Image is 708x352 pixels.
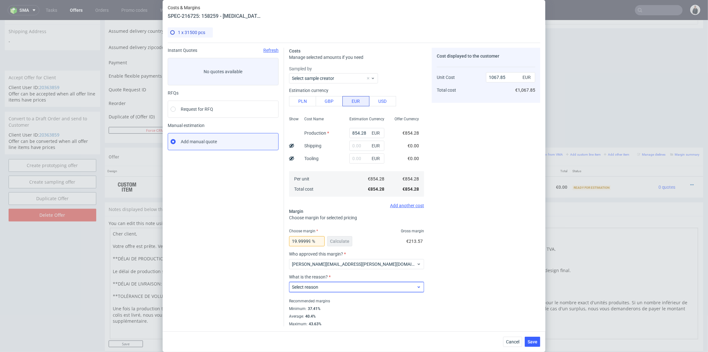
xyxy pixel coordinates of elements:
[304,130,329,136] label: Production
[446,146,475,156] th: Unit Price
[109,107,213,113] button: Force CRM resync
[475,146,503,156] th: Net Total
[168,58,279,85] label: No quotes available
[304,143,321,148] label: Shipping
[178,30,205,35] span: 1 x 31500 pcs
[289,116,299,122] span: Show
[289,55,363,60] span: Manage selected amounts if you need
[402,176,419,181] span: €854.28
[229,92,390,101] input: Only numbers
[109,64,223,79] td: Quote Request ID
[289,274,424,279] label: What is the reason?
[289,215,357,220] span: Choose margin for selected pricing
[263,48,279,53] span: Refresh
[181,106,213,112] span: Request for RFQ
[289,251,424,257] label: Who approved this margin?
[368,176,384,181] span: €854.28
[109,52,223,64] td: Enable flexible payments
[5,111,100,134] div: Offer can be converted when all offer line items have prices
[437,75,455,80] span: Unit Cost
[316,96,343,106] button: GBP
[406,239,423,244] span: €213.57
[168,123,279,128] span: Manual estimation
[181,138,217,145] span: Add manual quote
[528,340,537,344] span: Save
[289,48,300,53] span: Costs
[311,237,323,246] span: %
[503,337,522,347] button: Cancel
[349,116,384,122] span: Estimation Currency
[304,116,324,122] span: Cost Name
[304,156,319,161] label: Tooling
[109,21,223,37] td: Assumed delivery zipcode
[368,187,384,192] span: €854.28
[5,91,100,111] div: Convert to a Draft Order and send to Customer
[369,96,396,106] button: USD
[491,132,521,136] small: Add PIM line item
[5,4,100,18] div: Shipping Address
[289,66,424,72] label: Sampled by
[670,132,699,136] small: Margin summary
[289,305,424,313] div: Minimum :
[572,165,611,170] span: Ready for Estimation
[506,340,519,344] span: Cancel
[9,139,96,151] a: Create prototyping offer
[503,156,543,177] td: €0.00
[658,164,676,169] span: 0 quotes
[289,88,328,93] label: Estimation currency
[168,5,263,10] span: Costs & Margins
[111,159,143,175] img: ico-item-custom-a8f9c3db6a5631ce2f509e228e8b95abde266dc4376634de7b166047de09ff05.png
[203,146,406,156] th: Name
[307,321,321,327] div: 43.63%
[289,297,424,305] div: Recommended margins
[109,200,699,320] div: You can edit this note using
[349,153,384,164] input: 0.00
[521,73,534,82] span: EUR
[168,90,279,95] div: RFQs
[289,313,424,320] div: Average :
[110,208,403,319] textarea: Cher client, Votre offre est prête. Veuillez noter que les prix n'incluent pas la TVA. **DÉLAI DE...
[406,156,446,177] td: 1 x 31500
[406,146,446,156] th: Quant.
[349,141,384,151] input: 0.00
[525,337,540,347] button: Save
[289,229,318,233] label: Choose margin
[9,111,96,118] p: Client User ID:
[437,53,499,59] span: Cost displayed to the customer
[105,146,171,156] th: Design
[109,79,223,91] td: Reorder
[342,96,369,106] button: EUR
[289,209,303,214] span: Margin
[173,164,188,169] strong: 771106
[289,320,424,327] div: Maximum :
[304,314,316,319] div: 40.4%
[292,261,416,267] span: [PERSON_NAME][EMAIL_ADDRESS][PERSON_NAME][DOMAIN_NAME]
[9,18,96,24] span: -
[225,38,394,47] button: Single payment (default)
[302,161,325,166] span: SPEC- 216725
[171,146,203,156] th: ID
[570,146,642,156] th: Status
[9,64,96,70] p: Client User ID:
[294,187,314,192] span: Total cost
[169,200,192,206] a: markdown
[292,76,334,81] label: Select sample creator
[109,91,223,106] td: Duplicate of (Offer ID)
[408,156,419,161] span: €0.00
[9,188,96,201] input: Delete Offer
[105,182,703,196] div: Notes displayed below the Offer
[165,53,170,58] img: Hokodo
[637,132,665,136] small: Manage dielines
[5,64,100,87] div: Offer can be accepted when all offer line items have prices
[289,96,316,106] button: PLN
[515,88,535,93] span: €1,067.85
[604,132,629,136] small: Add other item
[289,203,424,208] div: Add another cost
[394,116,419,122] span: Offer Currency
[437,88,456,93] span: Total cost
[168,13,263,20] header: SPEC-216725: 158259 - [MEDICAL_DATA] classique BE/ [MEDICAL_DATA] classique IT/ [MEDICAL_DATA] cl...
[289,236,325,246] input: 0.00
[39,64,59,70] a: 20363859
[543,146,570,156] th: Total
[401,229,424,234] span: Gross margin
